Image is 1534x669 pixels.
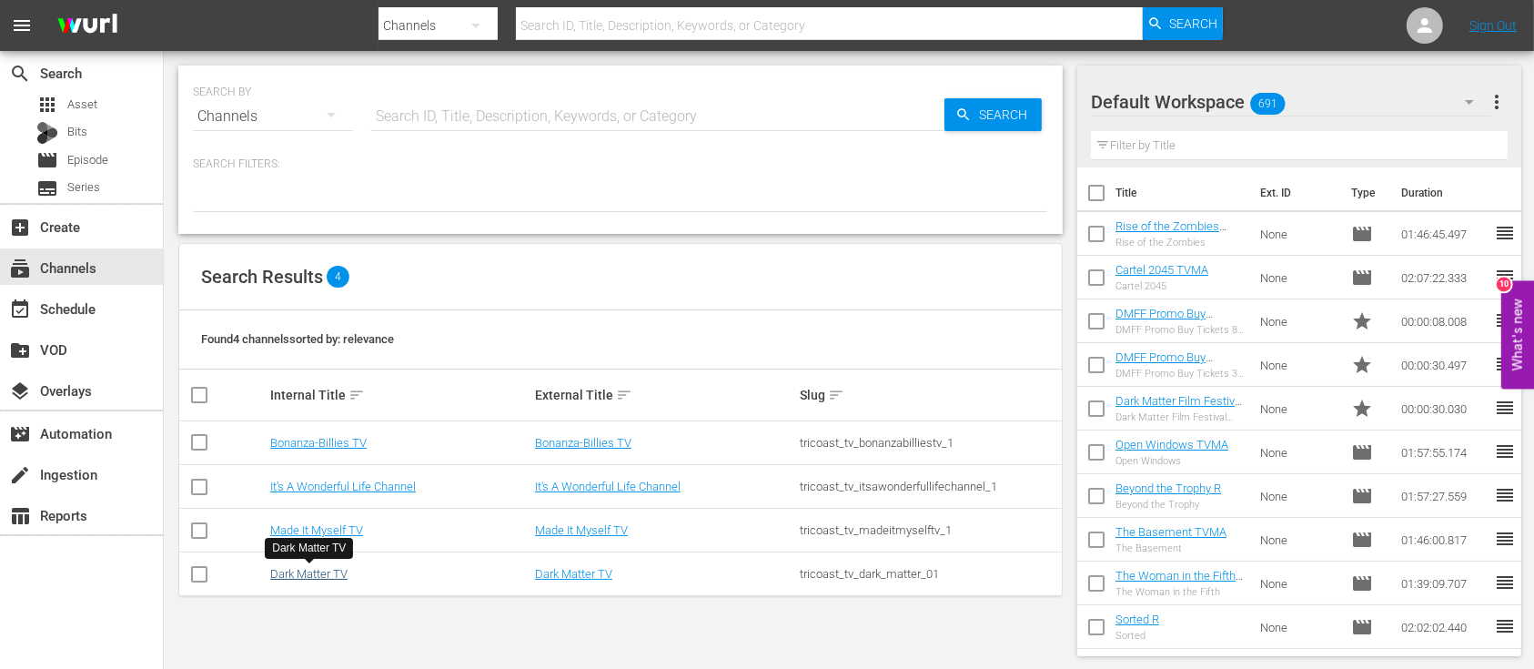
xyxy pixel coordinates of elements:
a: The Basement TVMA [1115,525,1226,539]
span: Episode [1351,485,1373,507]
div: tricoast_tv_madeitmyselftv_1 [800,523,1059,537]
span: Asset [36,94,58,116]
a: Bonanza-Billies TV [270,436,367,450]
td: 00:00:30.497 [1394,343,1494,387]
div: tricoast_tv_dark_matter_01 [800,567,1059,581]
span: reorder [1494,353,1516,375]
button: Open Feedback Widget [1501,280,1534,389]
span: Search [972,98,1042,131]
span: reorder [1494,572,1516,593]
span: reorder [1494,266,1516,288]
a: Sign Out [1469,18,1517,33]
span: Channels [9,258,31,279]
span: reorder [1494,441,1516,462]
div: The Basement [1115,542,1226,554]
span: Episode [1351,529,1373,551]
td: None [1253,299,1345,343]
td: None [1253,212,1345,256]
td: None [1253,474,1345,518]
td: None [1253,256,1345,299]
span: Series [36,177,58,199]
td: None [1253,431,1345,474]
a: Cartel 2045 TVMA [1115,263,1208,277]
span: Create [9,217,31,238]
a: Open Windows TVMA [1115,438,1228,451]
div: tricoast_tv_bonanzabilliestv_1 [800,436,1059,450]
span: Search Results [201,266,323,288]
span: Search [9,63,31,85]
td: 00:00:08.008 [1394,299,1494,343]
span: reorder [1494,309,1516,331]
div: External Title [535,384,794,406]
a: Dark Matter TV [270,567,348,581]
span: Episode [1351,616,1373,638]
span: Promo [1351,398,1373,420]
div: DMFF Promo Buy Tickets 30 sec [1115,368,1246,380]
a: Bonanza-Billies TV [535,436,631,450]
div: Dark Matter Film Festival Promo Submit Your Film 30 sec [1115,411,1246,423]
span: Reports [9,505,31,527]
span: Found 4 channels sorted by: relevance [201,332,394,346]
div: Open Windows [1115,455,1228,467]
span: Promo [1351,310,1373,332]
td: 02:07:22.333 [1394,256,1494,299]
span: menu [11,15,33,36]
button: Search [1143,7,1223,40]
div: Channels [193,91,353,142]
div: Dark Matter TV [272,541,346,556]
div: tricoast_tv_itsawonderfullifechannel_1 [800,480,1059,493]
td: 02:02:02.440 [1394,605,1494,649]
td: 01:57:27.559 [1394,474,1494,518]
span: Schedule [9,299,31,320]
a: Sorted R [1115,613,1159,626]
span: sort [616,387,632,403]
div: Bits [36,122,58,144]
div: The Woman in the Fifth [1115,586,1246,598]
span: Automation [9,423,31,445]
div: Internal Title [270,384,530,406]
td: None [1253,605,1345,649]
p: Search Filters: [193,157,1048,172]
span: Episode [1351,441,1373,463]
a: The Woman in the Fifth R [1115,569,1243,596]
div: DMFF Promo Buy Tickets 8 sec [1115,324,1246,336]
div: Default Workspace [1091,76,1491,127]
span: sort [828,387,844,403]
button: more_vert [1486,80,1508,124]
td: None [1253,387,1345,431]
span: Episode [1351,267,1373,289]
div: Rise of the Zombies [1115,237,1246,248]
a: It's A Wonderful Life Channel [270,480,416,493]
span: reorder [1494,528,1516,550]
a: DMFF Promo Buy Tickets 8 sec [1115,307,1213,334]
a: Dark Matter TV [535,567,612,581]
img: ans4CAIJ8jUAAAAAAAAAAAAAAAAAAAAAAAAgQb4GAAAAAAAAAAAAAAAAAAAAAAAAJMjXAAAAAAAAAAAAAAAAAAAAAAAAgAT5G... [44,5,131,47]
a: DMFF Promo Buy Tickets 30 sec [1115,350,1213,378]
td: 01:57:55.174 [1394,431,1494,474]
span: reorder [1494,222,1516,244]
span: Ingestion [9,464,31,486]
div: Cartel 2045 [1115,280,1208,292]
td: None [1253,518,1345,562]
span: Search [1169,7,1217,40]
span: sort [348,387,365,403]
span: Episode [67,151,108,169]
div: Sorted [1115,630,1159,642]
td: 01:39:09.707 [1394,562,1494,605]
span: Overlays [9,380,31,402]
td: 00:00:30.030 [1394,387,1494,431]
th: Type [1340,167,1390,218]
span: Episode [1351,223,1373,245]
a: Beyond the Trophy R [1115,481,1221,495]
a: Dark Matter Film Festival Promo Submit Your Film 30 sec [1115,394,1244,435]
span: reorder [1494,397,1516,419]
span: reorder [1494,484,1516,506]
a: It's A Wonderful Life Channel [535,480,681,493]
td: None [1253,562,1345,605]
span: reorder [1494,615,1516,637]
span: Episode [36,149,58,171]
span: Series [67,178,100,197]
span: Promo [1351,354,1373,376]
span: 4 [327,266,349,288]
span: Episode [1351,573,1373,594]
